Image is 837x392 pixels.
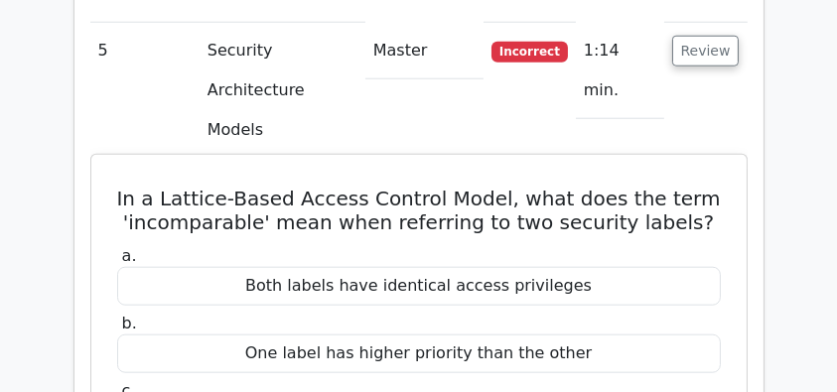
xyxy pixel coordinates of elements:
td: Master [365,23,484,79]
button: Review [672,36,740,66]
td: Security Architecture Models [200,23,365,159]
h5: In a Lattice-Based Access Control Model, what does the term 'incomparable' mean when referring to... [115,187,723,234]
span: b. [122,314,137,332]
td: 5 [90,23,200,159]
span: Incorrect [491,42,568,62]
div: One label has higher priority than the other [117,334,721,373]
span: a. [122,246,137,265]
td: 1:14 min. [576,23,664,119]
div: Both labels have identical access privileges [117,267,721,306]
